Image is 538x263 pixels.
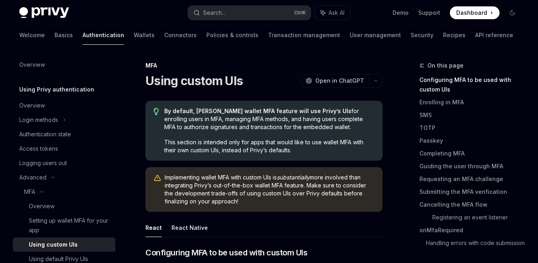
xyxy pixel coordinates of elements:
div: Setting up wallet MFA for your app [29,216,111,235]
em: substantially [277,174,310,181]
a: Wallets [134,26,155,45]
a: Authentication state [13,127,115,141]
a: Overview [13,58,115,72]
a: Logging users out [13,156,115,170]
a: Using custom UIs [13,237,115,252]
a: User management [350,26,401,45]
div: Overview [29,201,54,211]
a: SMS [419,109,525,122]
a: Demo [393,9,409,17]
button: Open in ChatGPT [300,74,369,88]
h1: Using custom UIs [145,74,243,88]
button: React Native [171,218,208,237]
a: Requesting an MFA challenge [419,173,525,185]
span: Implementing wallet MFA with custom UIs is more involved than integrating Privy’s out-of-the-box ... [165,173,375,205]
a: Registering an event listener [432,211,525,224]
div: MFA [145,62,383,70]
a: Recipes [443,26,465,45]
a: Overview [13,199,115,213]
strong: By default, [PERSON_NAME] wallet MFA feature will use Privy’s UIs [164,108,351,114]
a: Configuring MFA to be used with custom UIs [419,74,525,96]
div: Login methods [19,115,58,125]
div: Search... [203,8,226,18]
button: Ask AI [315,6,350,20]
div: MFA [24,187,35,197]
a: Dashboard [450,6,500,19]
a: Overview [13,98,115,113]
a: Welcome [19,26,45,45]
span: Ask AI [328,9,345,17]
img: dark logo [19,7,69,18]
a: onMfaRequired [419,224,525,237]
span: Dashboard [456,9,487,17]
a: Policies & controls [206,26,258,45]
a: Enrolling in MFA [419,96,525,109]
a: Security [411,26,433,45]
a: Basics [54,26,73,45]
div: Access tokens [19,144,58,153]
span: Ctrl K [294,10,306,16]
div: Overview [19,60,45,70]
h5: Using Privy authentication [19,85,94,94]
a: Access tokens [13,141,115,156]
a: TOTP [419,122,525,134]
a: Handling errors with code submission [426,237,525,249]
svg: Tip [153,108,159,115]
span: for enrolling users in MFA, managing MFA methods, and having users complete MFA to authorize sign... [164,107,375,131]
div: Advanced [19,173,46,182]
a: Cancelling the MFA flow [419,198,525,211]
span: Configuring MFA to be used with custom UIs [145,247,307,258]
button: Toggle dark mode [506,6,519,19]
a: Authentication [83,26,124,45]
a: Completing MFA [419,147,525,160]
a: Support [418,9,440,17]
a: Transaction management [268,26,340,45]
a: Passkey [419,134,525,147]
svg: Warning [153,174,161,182]
span: This section is intended only for apps that would like to use wallet MFA with their own custom UI... [164,138,375,154]
button: React [145,218,162,237]
div: Authentication state [19,130,71,139]
button: Search...CtrlK [188,6,311,20]
a: Connectors [164,26,197,45]
a: API reference [475,26,513,45]
span: Open in ChatGPT [315,77,364,85]
span: On this page [427,61,463,70]
div: Overview [19,101,45,110]
div: Logging users out [19,158,67,168]
a: Submitting the MFA verification [419,185,525,198]
div: Using custom UIs [29,240,78,249]
a: Guiding the user through MFA [419,160,525,173]
a: Setting up wallet MFA for your app [13,213,115,237]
